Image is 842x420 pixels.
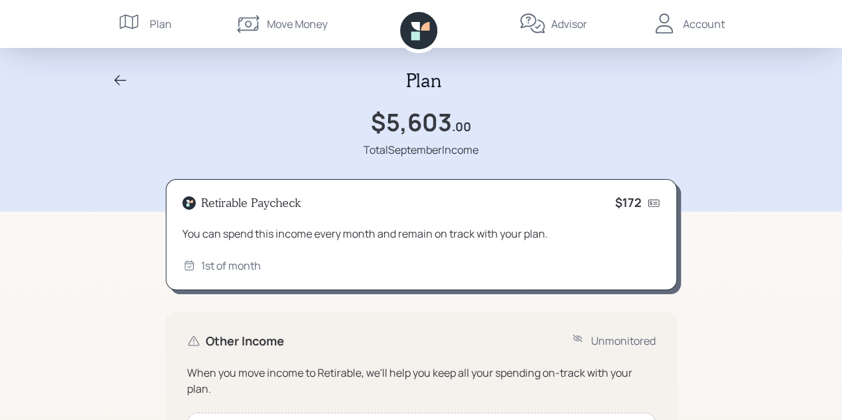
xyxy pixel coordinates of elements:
h1: $5,603 [371,108,452,136]
h4: Retirable Paycheck [201,196,301,210]
h4: Other Income [206,334,284,349]
h4: .00 [452,120,471,134]
div: Unmonitored [591,333,656,349]
div: Account [683,16,725,32]
div: Total September Income [363,142,479,158]
div: Plan [150,16,172,32]
h2: Plan [406,69,441,92]
div: Move Money [267,16,327,32]
div: Advisor [551,16,587,32]
div: You can spend this income every month and remain on track with your plan. [182,226,660,242]
h4: $172 [615,196,642,210]
div: 1st of month [201,258,261,274]
div: When you move income to Retirable, we'll help you keep all your spending on-track with your plan. [187,365,656,397]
